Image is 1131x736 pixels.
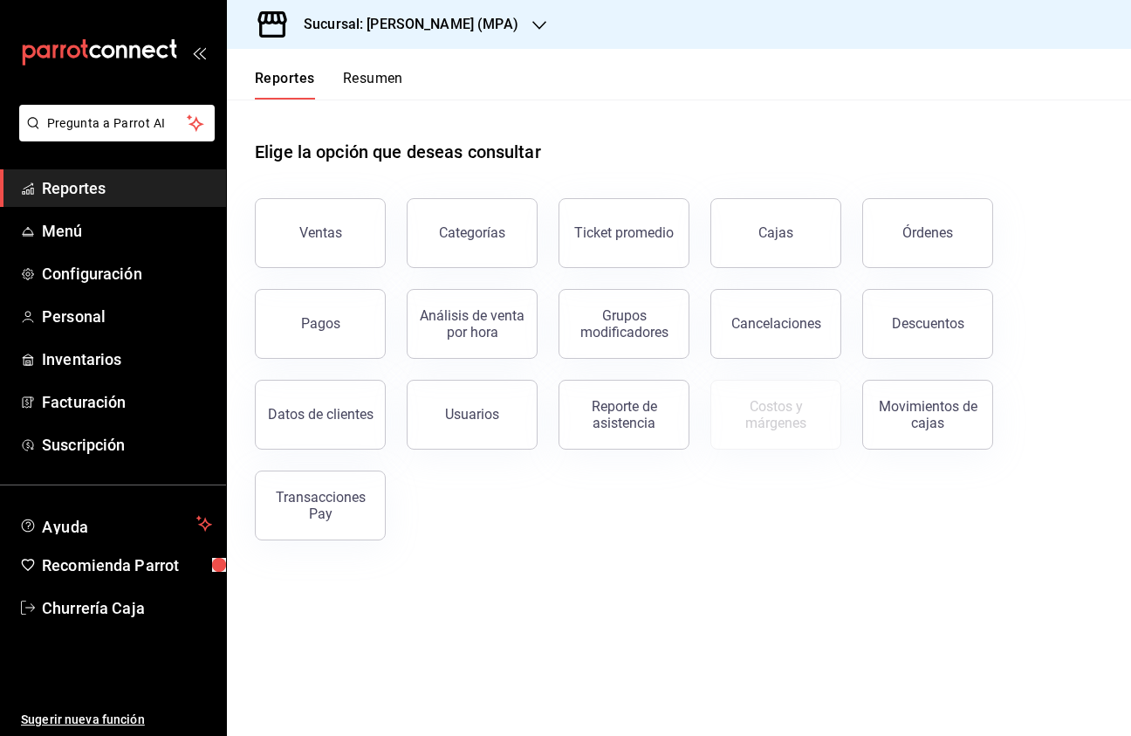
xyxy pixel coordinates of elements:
div: Cancelaciones [731,315,821,332]
span: Recomienda Parrot [42,554,212,577]
div: Órdenes [902,224,953,241]
button: Grupos modificadores [559,289,689,359]
button: Reportes [255,70,315,100]
h3: Sucursal: [PERSON_NAME] (MPA) [290,14,518,35]
span: Sugerir nueva función [21,711,212,729]
div: Costos y márgenes [722,398,830,431]
a: Cajas [710,198,841,268]
button: Pagos [255,289,386,359]
span: Personal [42,305,212,328]
button: Órdenes [862,198,993,268]
div: Ventas [299,224,342,241]
div: Movimientos de cajas [874,398,982,431]
div: Grupos modificadores [570,307,678,340]
h1: Elige la opción que deseas consultar [255,139,541,165]
button: Cancelaciones [710,289,841,359]
div: navigation tabs [255,70,403,100]
span: Reportes [42,176,212,200]
div: Análisis de venta por hora [418,307,526,340]
div: Cajas [758,223,794,244]
a: Pregunta a Parrot AI [12,127,215,145]
button: Transacciones Pay [255,471,386,540]
div: Descuentos [892,315,964,332]
button: Análisis de venta por hora [407,289,538,359]
div: Datos de clientes [268,406,374,423]
button: Usuarios [407,380,538,450]
span: Inventarios [42,347,212,371]
span: Menú [42,219,212,243]
button: Datos de clientes [255,380,386,450]
div: Ticket promedio [574,224,674,241]
button: Ticket promedio [559,198,689,268]
button: Ventas [255,198,386,268]
span: Pregunta a Parrot AI [47,114,188,133]
div: Transacciones Pay [266,489,374,522]
span: Configuración [42,262,212,285]
div: Pagos [301,315,340,332]
div: Usuarios [445,406,499,423]
button: Categorías [407,198,538,268]
button: Contrata inventarios para ver este reporte [710,380,841,450]
button: Descuentos [862,289,993,359]
button: Resumen [343,70,403,100]
button: Reporte de asistencia [559,380,689,450]
div: Reporte de asistencia [570,398,678,431]
button: open_drawer_menu [192,45,206,59]
div: Categorías [439,224,505,241]
button: Movimientos de cajas [862,380,993,450]
span: Facturación [42,390,212,414]
span: Churrería Caja [42,596,212,620]
span: Suscripción [42,433,212,457]
button: Pregunta a Parrot AI [19,105,215,141]
span: Ayuda [42,513,189,534]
